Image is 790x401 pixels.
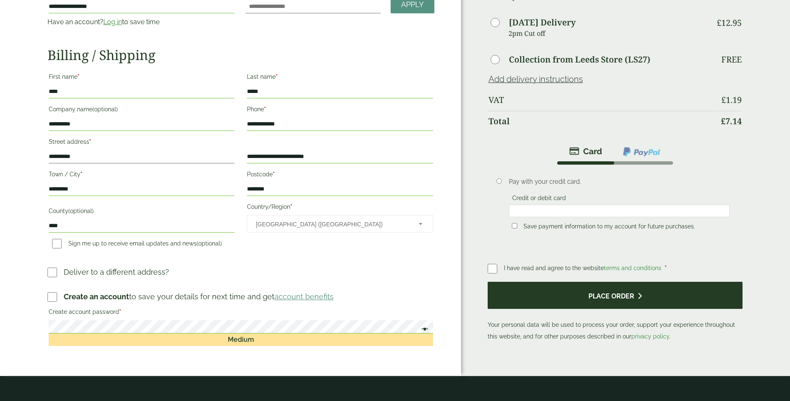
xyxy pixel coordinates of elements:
[92,106,118,113] span: (optional)
[721,115,742,127] bdi: 7.14
[264,106,266,113] abbr: required
[197,240,222,247] span: (optional)
[256,216,407,233] span: United Kingdom (UK)
[247,103,433,118] label: Phone
[509,18,576,27] label: [DATE] Delivery
[49,240,225,249] label: Sign me up to receive email updates and news
[119,308,121,315] abbr: required
[276,73,278,80] abbr: required
[49,71,234,85] label: First name
[488,111,715,131] th: Total
[47,17,236,27] p: Have an account? to save time
[49,306,433,320] label: Create account password
[89,138,91,145] abbr: required
[488,90,715,110] th: VAT
[47,47,434,63] h2: Billing / Shipping
[49,168,234,183] label: Town / City
[64,266,169,278] p: Deliver to a different address?
[721,94,726,105] span: £
[247,201,433,215] label: Country/Region
[247,215,433,233] span: Country/Region
[509,195,569,204] label: Credit or debit card
[504,265,663,271] span: I have read and agree to the website
[247,71,433,85] label: Last name
[508,27,715,40] p: 2pm Cut off
[49,103,234,118] label: Company name
[52,239,62,248] input: Sign me up to receive email updates and news(optional)
[717,17,742,28] bdi: 12.95
[488,74,583,84] a: Add delivery instructions
[509,177,730,186] p: Pay with your credit card.
[64,291,334,302] p: to save your details for next time and get
[49,205,234,219] label: County
[80,171,82,178] abbr: required
[631,333,669,340] a: privacy policy
[604,265,661,271] a: terms and conditions
[721,94,742,105] bdi: 1.19
[68,208,94,214] span: (optional)
[77,73,80,80] abbr: required
[49,136,234,150] label: Street address
[717,17,721,28] span: £
[488,282,743,309] button: Place order
[721,115,725,127] span: £
[721,55,742,65] p: Free
[520,223,698,232] label: Save payment information to my account for future purchases.
[511,207,727,215] iframe: Secure card payment input frame
[622,146,661,157] img: ppcp-gateway.png
[665,265,667,271] abbr: required
[64,292,129,301] strong: Create an account
[49,333,433,346] div: Medium
[488,282,743,342] p: Your personal data will be used to process your order, support your experience throughout this we...
[103,18,122,26] a: Log in
[569,146,602,156] img: stripe.png
[273,171,275,178] abbr: required
[290,203,292,210] abbr: required
[274,292,334,301] a: account benefits
[247,168,433,183] label: Postcode
[509,55,650,64] label: Collection from Leeds Store (LS27)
